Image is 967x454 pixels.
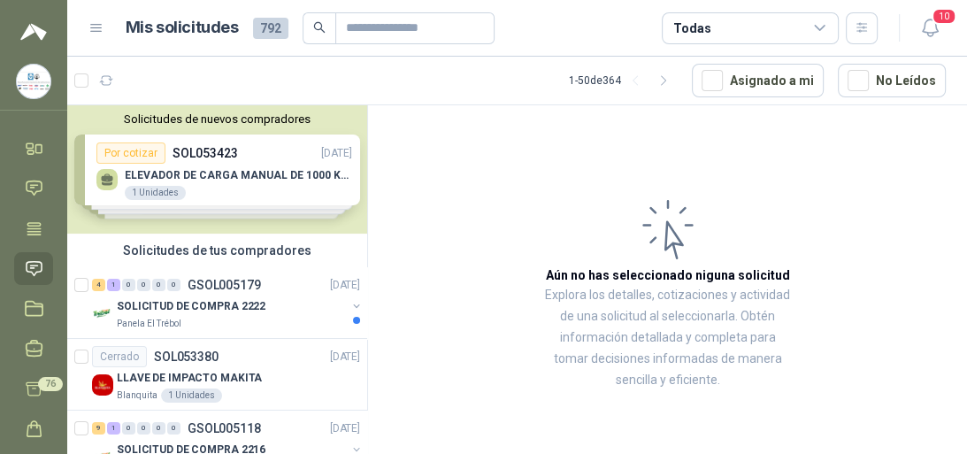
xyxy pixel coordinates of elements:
h3: Aún no has seleccionado niguna solicitud [546,265,790,285]
p: LLAVE DE IMPACTO MAKITA [117,370,262,387]
img: Logo peakr [20,21,47,42]
div: 0 [152,422,165,435]
img: Company Logo [17,65,50,98]
p: Panela El Trébol [117,317,181,331]
p: GSOL005118 [188,422,261,435]
p: [DATE] [330,349,360,366]
div: 0 [167,422,180,435]
div: 0 [137,279,150,291]
img: Company Logo [92,374,113,396]
a: CerradoSOL053380[DATE] Company LogoLLAVE DE IMPACTO MAKITABlanquita1 Unidades [67,339,367,411]
img: Company Logo [92,303,113,324]
p: Explora los detalles, cotizaciones y actividad de una solicitud al seleccionarla. Obtén informaci... [545,285,790,391]
p: [DATE] [330,420,360,437]
span: 792 [253,18,288,39]
div: 0 [137,422,150,435]
div: 1 Unidades [161,389,222,403]
span: 76 [38,377,63,391]
div: 0 [167,279,180,291]
div: Solicitudes de nuevos compradoresPor cotizarSOL053423[DATE] ELEVADOR DE CARGA MANUAL DE 1000 KLS1... [67,105,367,234]
button: 10 [914,12,946,44]
p: GSOL005179 [188,279,261,291]
p: [DATE] [330,277,360,294]
p: SOL053380 [154,350,219,363]
button: Solicitudes de nuevos compradores [74,112,360,126]
p: Blanquita [117,389,157,403]
span: search [313,21,326,34]
button: No Leídos [838,64,946,97]
div: Solicitudes de tus compradores [67,234,367,267]
div: 4 [92,279,105,291]
a: 76 [14,373,53,405]
div: 1 [107,422,120,435]
div: 0 [122,422,135,435]
div: Cerrado [92,346,147,367]
div: 0 [122,279,135,291]
div: Todas [673,19,710,38]
a: 4 1 0 0 0 0 GSOL005179[DATE] Company LogoSOLICITUD DE COMPRA 2222Panela El Trébol [92,274,364,331]
div: 9 [92,422,105,435]
button: Asignado a mi [692,64,824,97]
span: 10 [932,8,956,25]
p: SOLICITUD DE COMPRA 2222 [117,298,265,315]
div: 0 [152,279,165,291]
div: 1 [107,279,120,291]
div: 1 - 50 de 364 [569,66,678,95]
h1: Mis solicitudes [126,15,239,41]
